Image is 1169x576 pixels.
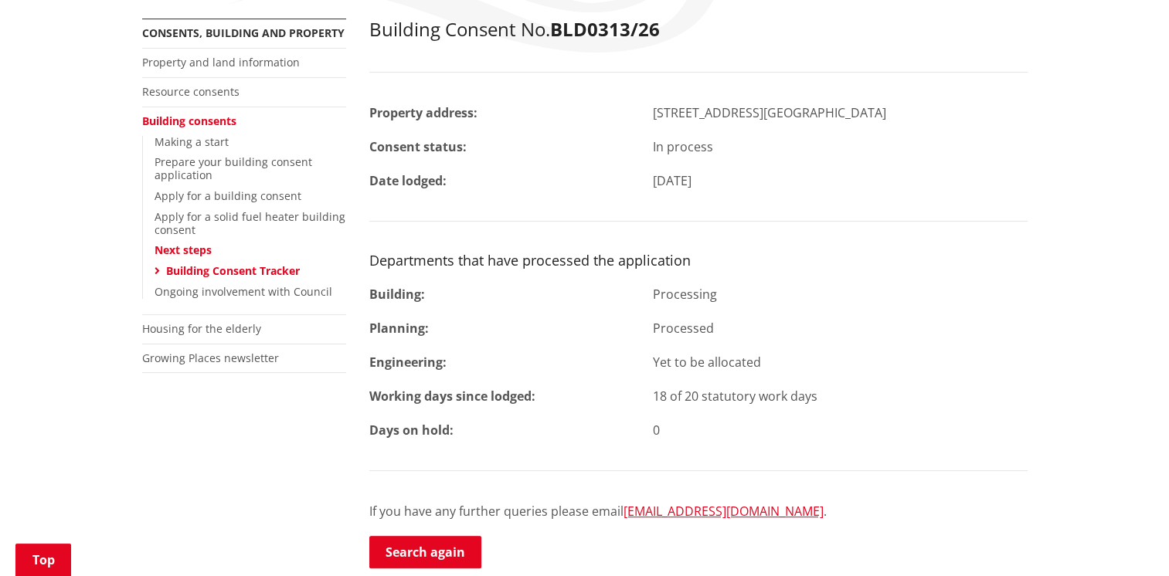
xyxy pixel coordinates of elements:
a: Prepare your building consent application [155,154,312,182]
a: Search again [369,536,481,568]
strong: Date lodged: [369,172,447,189]
strong: Days on hold: [369,422,454,439]
a: Consents, building and property [142,25,345,40]
a: Building consents [142,114,236,128]
strong: Building: [369,286,425,303]
a: [EMAIL_ADDRESS][DOMAIN_NAME] [624,503,824,520]
strong: Planning: [369,320,429,337]
a: Apply for a building consent [155,188,301,203]
div: [DATE] [641,171,1039,190]
strong: Consent status: [369,138,467,155]
a: Property and land information [142,55,300,69]
div: Yet to be allocated [641,353,1039,371]
a: Making a start [155,134,229,149]
a: Building Consent Tracker [166,263,300,278]
div: Processed [641,319,1039,337]
a: Housing for the elderly [142,321,261,336]
strong: BLD0313/26 [550,16,660,42]
a: Resource consents [142,84,240,99]
iframe: Messenger Launcher [1098,511,1154,567]
a: Growing Places newsletter [142,351,279,365]
a: Ongoing involvement with Council [155,284,332,299]
h3: Departments that have processed the application [369,252,1028,269]
div: Processing [641,285,1039,303]
a: Top [15,544,71,576]
strong: Working days since lodged: [369,388,535,405]
div: In process [641,137,1039,156]
p: If you have any further queries please email . [369,502,1028,520]
div: 18 of 20 statutory work days [641,387,1039,405]
div: 0 [641,421,1039,439]
strong: Property address: [369,104,477,121]
a: Apply for a solid fuel heater building consent​ [155,209,345,237]
a: Next steps [155,242,212,257]
h2: Building Consent No. [369,19,1028,41]
div: [STREET_ADDRESS][GEOGRAPHIC_DATA] [641,103,1039,122]
strong: Engineering: [369,354,447,371]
